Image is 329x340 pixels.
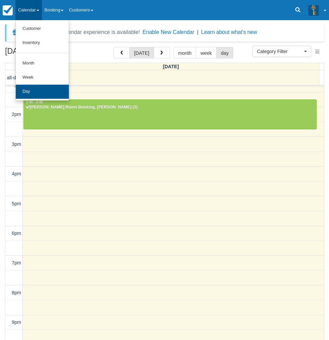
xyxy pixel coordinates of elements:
[12,320,21,325] span: 9pm
[12,260,21,265] span: 7pm
[16,85,69,99] a: Day
[257,48,302,55] span: Category Filter
[26,100,43,104] span: 1:45 - 2:45
[12,201,21,206] span: 5pm
[129,47,154,58] button: [DATE]
[22,28,140,36] div: A new Booking Calendar experience is available!
[7,75,21,80] span: all-day
[16,22,69,36] a: Customer
[16,56,69,71] a: Month
[15,20,69,101] ul: Calendar
[12,290,21,295] span: 8pm
[5,47,90,59] h2: [DATE]
[3,5,13,15] img: checkfront-main-nav-mini-logo.png
[143,29,194,36] button: Enable New Calendar
[12,230,21,236] span: 6pm
[163,64,179,69] span: [DATE]
[12,171,21,176] span: 4pm
[12,141,21,147] span: 3pm
[252,46,311,57] button: Category Filter
[26,105,315,110] div: [PERSON_NAME] Room Booking, [PERSON_NAME] (2)
[196,47,217,58] button: week
[16,71,69,85] a: Week
[174,47,196,58] button: month
[16,36,69,50] a: Inventory
[197,29,198,35] span: |
[308,5,319,15] img: A3
[23,99,317,129] a: 1:45 - 2:45[PERSON_NAME] Room Booking, [PERSON_NAME] (2)
[216,47,233,58] button: day
[201,29,257,35] a: Learn about what's new
[12,112,21,117] span: 2pm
